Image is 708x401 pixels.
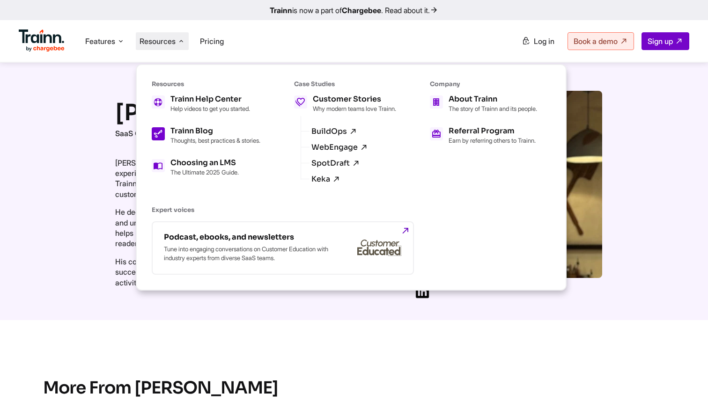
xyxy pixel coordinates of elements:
[311,175,340,183] a: Keka
[449,105,537,112] p: The story of Trainn and its people.
[170,159,239,167] h5: Choosing an LMS
[200,36,224,46] a: Pricing
[534,36,554,46] span: Log in
[152,159,260,176] a: Choosing an LMS The Ultimate 2025 Guide.
[311,127,357,136] a: BuildOps
[313,95,396,103] h5: Customer Stories
[19,29,65,52] img: Trainn Logo
[294,95,396,112] a: Customer Stories Why modern teams love Trainn.
[311,159,360,168] a: SpotDraft
[170,137,260,144] p: Thoughts, best practices & stories.
[152,221,414,275] a: Podcast, ebooks, and newsletters Tune into engaging conversations on Customer Education with indu...
[115,256,368,288] p: His content helps readers understand the strategies, best practices, and success measurements for...
[449,137,536,144] p: Earn by referring others to Trainn.
[342,6,381,15] b: Chargebee
[115,207,368,249] p: He deep-dives into researching how these various departments operate and understands the pain poi...
[648,36,673,46] span: Sign up
[170,95,250,103] h5: Trainn Help Center
[357,240,402,256] img: customer-educated-gray.b42eccd.svg
[170,127,260,135] h5: Trainn Blog
[270,6,292,15] b: Trainn
[170,105,250,112] p: Help videos to get you started.
[642,32,689,50] a: Sign up
[313,105,396,112] p: Why modern teams love Trainn.
[430,127,537,144] a: Referral Program Earn by referring others to Trainn.
[140,36,176,46] span: Resources
[115,128,368,139] p: SaaS Content Marketer
[43,376,674,400] h2: More From [PERSON_NAME]
[449,95,537,103] h5: About Trainn
[430,95,537,112] a: About Trainn The story of Trainn and its people.
[152,127,260,144] a: Trainn Blog Thoughts, best practices & stories.
[415,284,430,299] img: Author linkedin logo
[311,143,368,152] a: WebEngage
[516,33,560,50] a: Log in
[294,80,396,88] h6: Case Studies
[85,36,115,46] span: Features
[449,127,536,135] h5: Referral Program
[115,97,368,128] h1: [PERSON_NAME]
[568,32,634,50] a: Book a demo
[152,95,260,112] a: Trainn Help Center Help videos to get you started.
[430,80,537,88] h6: Company
[152,80,260,88] h6: Resources
[170,168,239,176] p: The Ultimate 2025 Guide.
[152,206,537,214] h6: Expert voices
[164,245,332,262] p: Tune into engaging conversations on Customer Education with industry experts from diverse SaaS te...
[164,233,332,241] h5: Podcast, ebooks, and newsletters
[661,356,708,401] iframe: Chat Widget
[115,158,368,200] p: [PERSON_NAME] is a content marketer at Trainn with over 2 years of experience in SaaS content wri...
[574,36,618,46] span: Book a demo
